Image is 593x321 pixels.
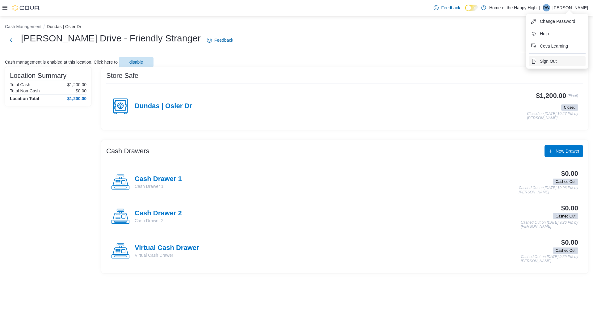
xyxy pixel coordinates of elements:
button: Dundas | Osler Dr [47,24,81,29]
h3: $0.00 [561,170,578,177]
button: Cash Management [5,24,41,29]
p: Cash Drawer 1 [135,183,182,189]
h6: Total Non-Cash [10,88,40,93]
img: Cova [12,5,40,11]
span: Help [540,31,549,37]
span: Cashed Out [553,213,578,219]
button: Help [529,29,586,39]
p: $1,200.00 [67,82,86,87]
p: | [539,4,540,11]
span: Cashed Out [553,179,578,185]
button: Next [5,34,17,46]
h4: Dundas | Osler Dr [135,102,192,110]
h3: $0.00 [561,239,578,246]
h3: $0.00 [561,205,578,212]
span: disable [129,59,143,65]
h3: $1,200.00 [536,92,566,99]
span: Feedback [214,37,233,43]
p: (Float) [567,92,578,103]
span: Cashed Out [556,248,575,253]
span: Feedback [441,5,460,11]
nav: An example of EuiBreadcrumbs [5,23,588,31]
span: Change Password [540,18,575,24]
button: Cova Learning [529,41,586,51]
h4: $1,200.00 [67,96,86,101]
p: Virtual Cash Drawer [135,252,199,258]
span: DW [543,4,549,11]
span: Closed [564,105,575,110]
h1: [PERSON_NAME] Drive - Friendly Stranger [21,32,201,44]
p: [PERSON_NAME] [553,4,588,11]
button: Change Password [529,16,586,26]
p: Cashed Out on [DATE] 9:26 PM by [PERSON_NAME] [521,221,578,229]
h6: Total Cash [10,82,30,87]
h3: Location Summary [10,72,66,79]
span: Cashed Out [553,247,578,254]
input: Dark Mode [465,5,478,11]
a: Feedback [204,34,236,46]
span: Closed [561,104,578,111]
span: Cashed Out [556,213,575,219]
a: Feedback [431,2,462,14]
p: Cashed Out on [DATE] 9:59 PM by [PERSON_NAME] [521,255,578,263]
p: Cashed Out on [DATE] 10:06 PM by [PERSON_NAME] [519,186,578,194]
span: Cova Learning [540,43,568,49]
h3: Cash Drawers [106,147,149,155]
span: New Drawer [556,148,579,154]
h4: Cash Drawer 2 [135,209,182,218]
p: $0.00 [76,88,86,93]
span: Cashed Out [556,179,575,184]
button: New Drawer [545,145,583,157]
h4: Virtual Cash Drawer [135,244,199,252]
span: Sign Out [540,58,557,64]
p: Cash Drawer 2 [135,218,182,224]
h3: Store Safe [106,72,138,79]
div: David Whyte [543,4,550,11]
button: disable [119,57,154,67]
p: Cash management is enabled at this location. Click here to [5,60,118,65]
h4: Cash Drawer 1 [135,175,182,183]
p: Closed on [DATE] 10:27 PM by [PERSON_NAME] [527,112,578,120]
p: Home of the Happy High [489,4,536,11]
h4: Location Total [10,96,39,101]
button: Sign Out [529,56,586,66]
